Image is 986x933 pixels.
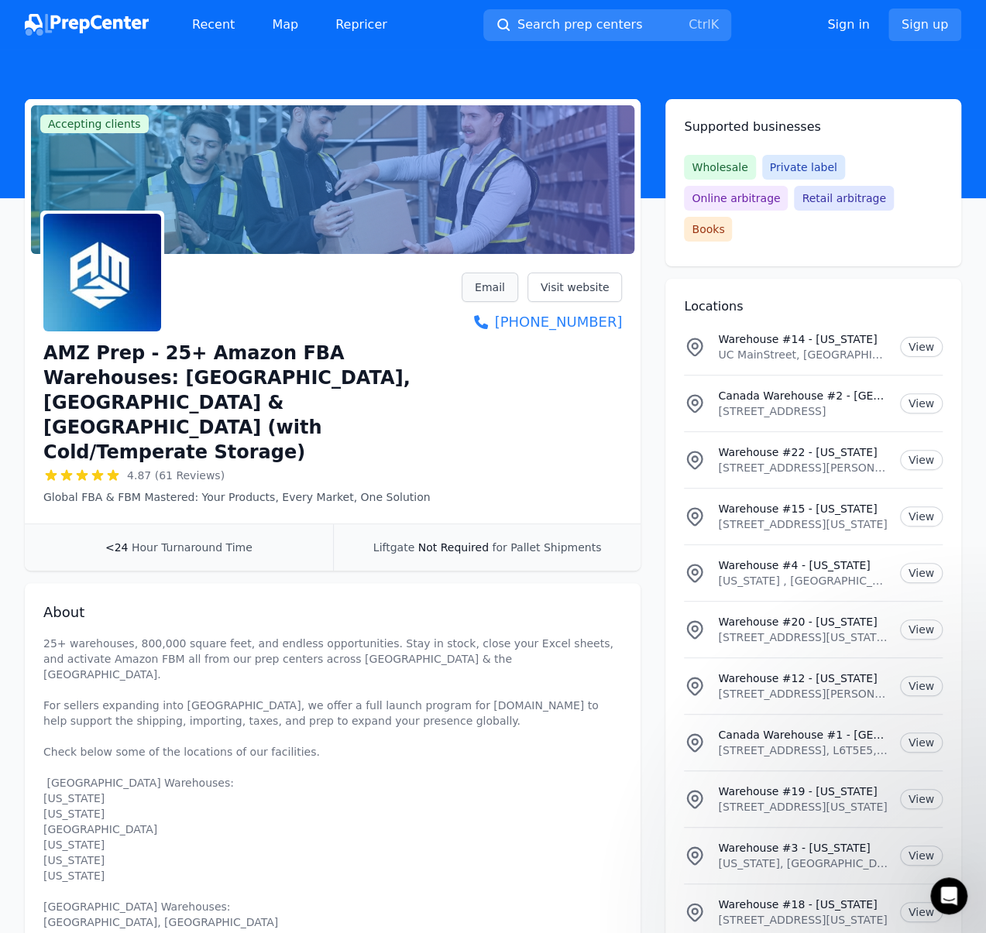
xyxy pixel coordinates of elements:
[684,186,788,211] span: Online arbitrage
[684,217,732,242] span: Books
[684,297,943,316] h2: Locations
[900,619,943,640] a: View
[43,602,622,623] h2: About
[900,902,943,922] a: View
[718,629,887,645] p: [STREET_ADDRESS][US_STATE][US_STATE]
[718,403,887,419] p: [STREET_ADDRESS]
[718,573,887,588] p: [US_STATE] , [GEOGRAPHIC_DATA]
[25,14,149,36] img: PrepCenter
[105,541,129,554] span: <24
[684,118,943,136] h2: Supported businesses
[127,468,225,483] span: 4.87 (61 Reviews)
[930,877,967,914] iframe: Intercom live chat
[684,155,755,180] span: Wholesale
[718,331,887,347] p: Warehouse #14 - [US_STATE]
[462,273,518,302] a: Email
[794,186,893,211] span: Retail arbitrage
[718,743,887,758] p: [STREET_ADDRESS], L6T5E5, [GEOGRAPHIC_DATA]
[710,17,719,32] kbd: K
[132,541,253,554] span: Hour Turnaround Time
[718,799,887,815] p: [STREET_ADDRESS][US_STATE]
[689,17,710,32] kbd: Ctrl
[888,9,961,41] a: Sign up
[718,840,887,856] p: Warehouse #3 - [US_STATE]
[259,9,311,40] a: Map
[718,557,887,573] p: Warehouse #4 - [US_STATE]
[527,273,623,302] a: Visit website
[827,15,870,34] a: Sign in
[180,9,247,40] a: Recent
[718,671,887,686] p: Warehouse #12 - [US_STATE]
[900,337,943,357] a: View
[762,155,845,180] span: Private label
[900,732,943,753] a: View
[418,541,489,554] span: Not Required
[718,727,887,743] p: Canada Warehouse #1 - [GEOGRAPHIC_DATA]
[900,393,943,413] a: View
[718,784,887,799] p: Warehouse #19 - [US_STATE]
[900,846,943,866] a: View
[517,15,642,34] span: Search prep centers
[40,115,149,133] span: Accepting clients
[492,541,601,554] span: for Pallet Shipments
[718,347,887,362] p: UC MainStreet, [GEOGRAPHIC_DATA], [GEOGRAPHIC_DATA], [US_STATE][GEOGRAPHIC_DATA], [GEOGRAPHIC_DATA]
[900,506,943,527] a: View
[718,897,887,912] p: Warehouse #18 - [US_STATE]
[900,450,943,470] a: View
[43,214,161,331] img: AMZ Prep - 25+ Amazon FBA Warehouses: US, Canada & UK (with Cold/Temperate Storage)
[900,563,943,583] a: View
[718,912,887,928] p: [STREET_ADDRESS][US_STATE]
[718,388,887,403] p: Canada Warehouse #2 - [GEOGRAPHIC_DATA]
[43,489,462,505] p: Global FBA & FBM Mastered: Your Products, Every Market, One Solution
[718,614,887,629] p: Warehouse #20 - [US_STATE]
[323,9,400,40] a: Repricer
[483,9,731,41] button: Search prep centersCtrlK
[718,686,887,701] p: [STREET_ADDRESS][PERSON_NAME][US_STATE]
[718,444,887,460] p: Warehouse #22 - [US_STATE]
[718,501,887,516] p: Warehouse #15 - [US_STATE]
[900,789,943,809] a: View
[900,676,943,696] a: View
[718,460,887,475] p: [STREET_ADDRESS][PERSON_NAME][US_STATE]
[462,311,622,333] a: [PHONE_NUMBER]
[373,541,414,554] span: Liftgate
[718,856,887,871] p: [US_STATE], [GEOGRAPHIC_DATA]
[43,341,462,465] h1: AMZ Prep - 25+ Amazon FBA Warehouses: [GEOGRAPHIC_DATA], [GEOGRAPHIC_DATA] & [GEOGRAPHIC_DATA] (w...
[718,516,887,532] p: [STREET_ADDRESS][US_STATE]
